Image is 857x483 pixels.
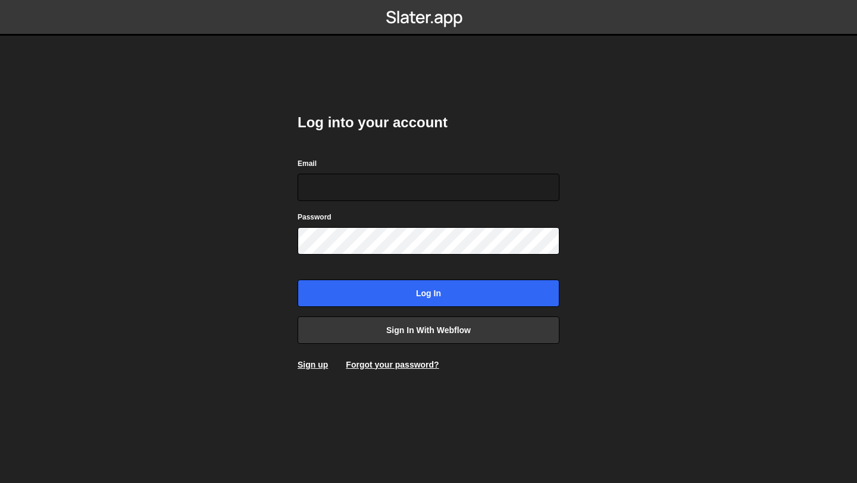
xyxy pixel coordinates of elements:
a: Forgot your password? [346,360,439,369]
label: Password [298,211,331,223]
label: Email [298,158,317,170]
h2: Log into your account [298,113,559,132]
a: Sign in with Webflow [298,316,559,344]
a: Sign up [298,360,328,369]
input: Log in [298,280,559,307]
